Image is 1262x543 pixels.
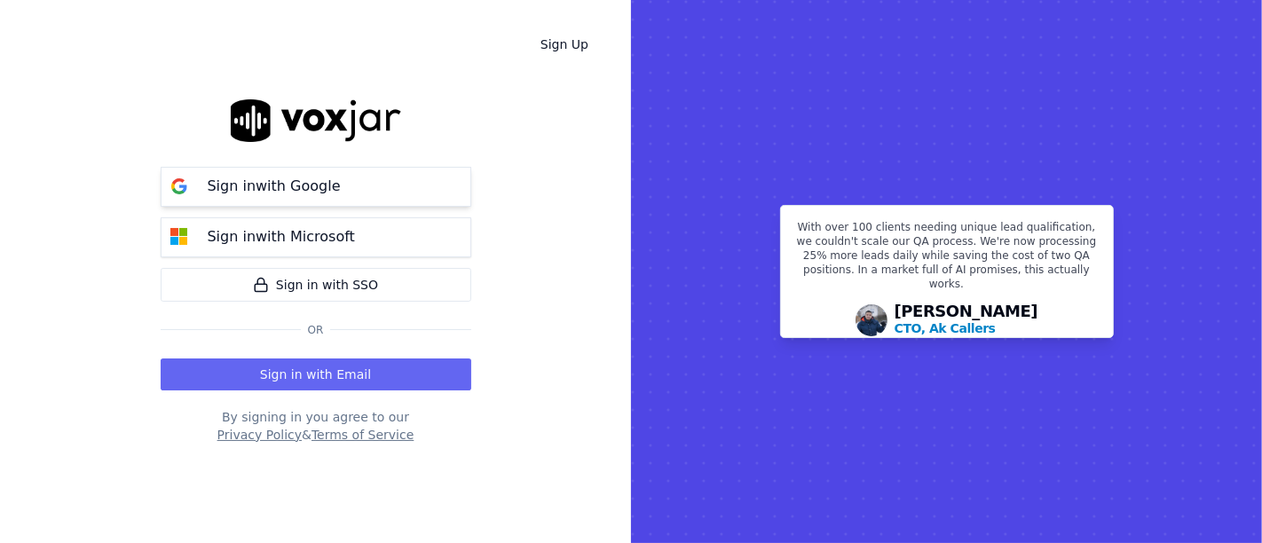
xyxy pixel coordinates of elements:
[895,319,996,337] p: CTO, Ak Callers
[161,217,471,257] button: Sign inwith Microsoft
[856,304,887,336] img: Avatar
[231,99,401,141] img: logo
[161,167,471,207] button: Sign inwith Google
[161,408,471,444] div: By signing in you agree to our &
[161,358,471,390] button: Sign in with Email
[162,219,197,255] img: microsoft Sign in button
[161,268,471,302] a: Sign in with SSO
[217,426,302,444] button: Privacy Policy
[895,303,1038,337] div: [PERSON_NAME]
[208,226,355,248] p: Sign in with Microsoft
[301,323,331,337] span: Or
[312,426,414,444] button: Terms of Service
[162,169,197,204] img: google Sign in button
[208,176,341,197] p: Sign in with Google
[526,28,603,60] a: Sign Up
[792,220,1102,298] p: With over 100 clients needing unique lead qualification, we couldn't scale our QA process. We're ...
